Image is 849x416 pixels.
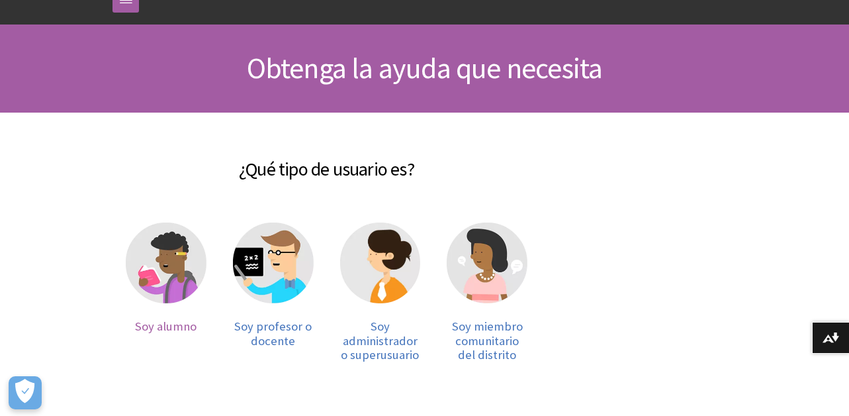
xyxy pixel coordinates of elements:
[340,223,421,362] a: Administrador Soy administrador o superusuario
[126,223,206,362] a: Alumno Soy alumno
[233,223,314,362] a: Profesor Soy profesor o docente
[452,319,523,362] span: Soy miembro comunitario del distrito
[234,319,312,348] span: Soy profesor o docente
[233,223,314,303] img: Profesor
[340,223,421,303] img: Administrador
[135,319,197,334] span: Soy alumno
[447,223,527,303] img: Miembro comunitario
[247,50,603,86] span: Obtenga la ayuda que necesita
[126,223,206,303] img: Alumno
[9,376,42,409] button: Abrir preferencias
[341,319,419,362] span: Soy administrador o superusuario
[112,139,541,183] h2: ¿Qué tipo de usuario es?
[447,223,527,362] a: Miembro comunitario Soy miembro comunitario del distrito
